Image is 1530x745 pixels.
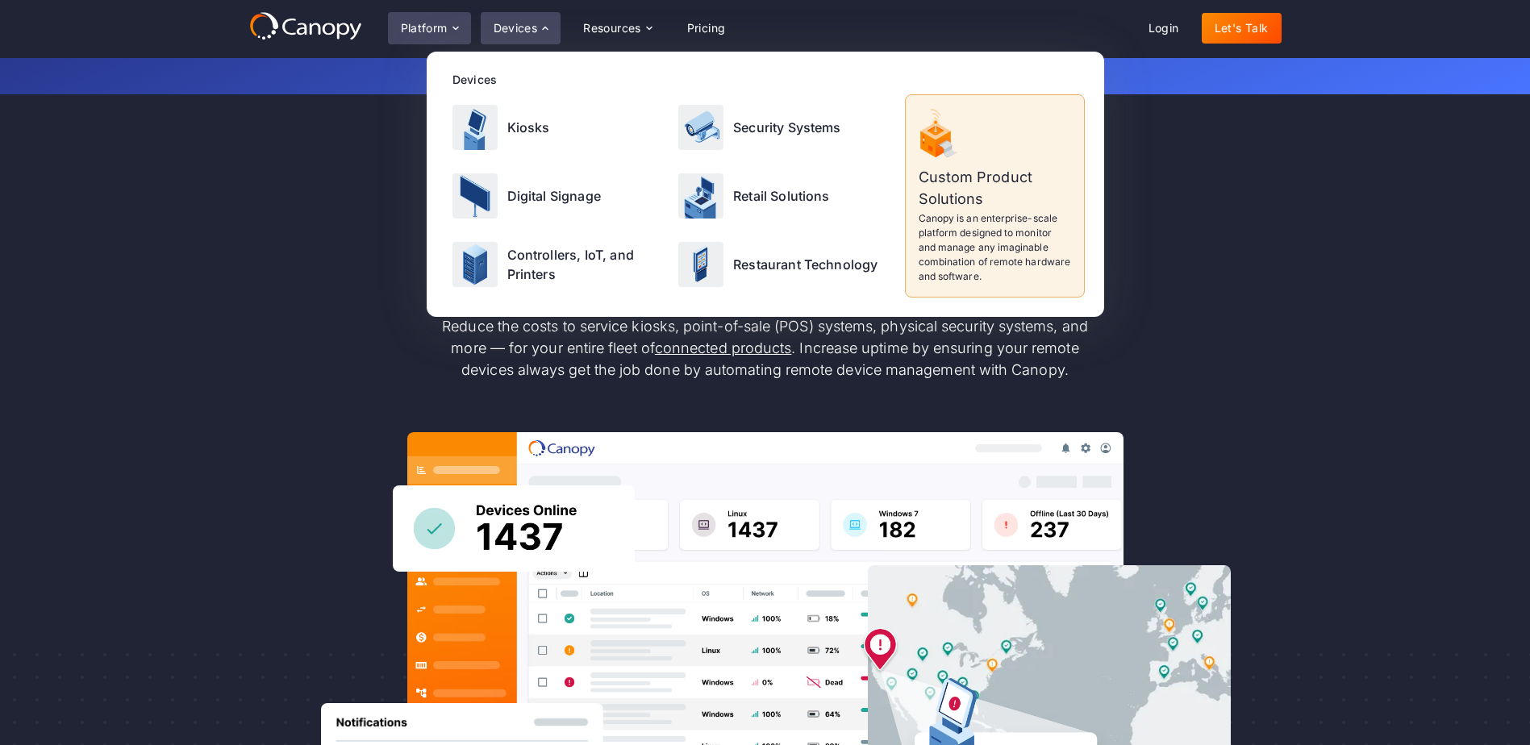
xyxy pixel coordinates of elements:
div: Platform [401,23,448,34]
a: Let's Talk [1202,13,1282,44]
a: Digital Signage [446,163,669,228]
div: Platform [388,12,471,44]
nav: Devices [427,52,1104,317]
div: Devices [452,71,1085,88]
a: Kiosks [446,94,669,160]
p: Restaurant Technology [733,255,878,274]
p: Reduce the costs to service kiosks, point-of-sale (POS) systems, physical security systems, and m... [427,315,1104,381]
div: Resources [583,23,641,34]
a: Custom Product SolutionsCanopy is an enterprise-scale platform designed to monitor and manage any... [905,94,1085,298]
p: Security Systems [733,118,841,137]
div: Devices [494,23,538,34]
p: Kiosks [507,118,550,137]
p: Retail Solutions [733,186,830,206]
a: Controllers, IoT, and Printers [446,232,669,298]
p: Get [370,68,1161,85]
p: Custom Product Solutions [919,166,1071,210]
div: Resources [570,12,664,44]
a: Security Systems [672,94,895,160]
p: Canopy is an enterprise-scale platform designed to monitor and manage any imaginable combination ... [919,211,1071,284]
p: Digital Signage [507,186,601,206]
a: connected products [655,339,791,356]
a: Login [1136,13,1192,44]
a: Retail Solutions [672,163,895,228]
div: Devices [481,12,561,44]
img: Canopy sees how many devices are online [393,485,635,572]
a: Pricing [674,13,739,44]
a: Restaurant Technology [672,232,895,298]
p: Controllers, IoT, and Printers [507,245,663,284]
